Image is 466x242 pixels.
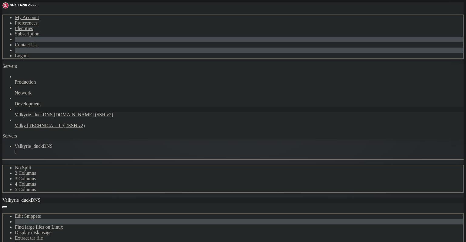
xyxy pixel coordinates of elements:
a: Production [15,79,464,85]
span: Network [15,90,32,95]
span: Valkyrie_duckDNS [15,144,52,149]
a: 5 Columns [15,187,36,192]
div: Servers [2,133,464,139]
a: No Split [15,165,31,170]
a: Logout [15,53,29,58]
a: Servers [2,64,41,69]
li: Valkyrie_duckDNS [DOMAIN_NAME] (SSH v2) [15,107,464,118]
a: My Account [15,15,39,20]
a: Network [15,90,464,96]
span: Development [15,101,41,106]
li: Production [15,74,464,85]
a: 2 Columns [15,171,36,176]
li: Valky [TECHNICAL_ID] (SSH v2) [15,118,464,128]
li: Network [15,85,464,96]
x-row: Connecting [DOMAIN_NAME]... [2,2,387,8]
a: Valkyrie_duckDNS [15,144,464,154]
span: Valky [15,123,26,128]
a: Development [15,101,464,107]
a:  [15,149,464,154]
span: Valkyrie_duckDNS [2,197,40,203]
span: Production [15,79,36,85]
a: Find large files on Linux [15,224,63,230]
span: Servers [2,64,17,69]
a: Extract tar file [15,235,43,240]
a: Contact Us [15,42,37,47]
a: Edit Snippets [15,214,41,219]
span: [TECHNICAL_ID] (SSH v2) [27,123,85,128]
a: 4 Columns [15,181,36,187]
a: Preferences [15,20,38,25]
a: Display disk usage [15,230,52,235]
a: Subscription [15,31,39,36]
a: 3 Columns [15,176,36,181]
span: [DOMAIN_NAME] (SSH v2) [54,112,113,117]
div: (0, 1) [2,8,5,13]
a: Valky [TECHNICAL_ID] (SSH v2) [15,123,464,128]
span: Valkyrie_duckDNS [15,112,52,117]
img: Shellngn [2,2,37,8]
a: Valkyrie_duckDNS [DOMAIN_NAME] (SSH v2) [15,112,464,118]
li: Development [15,96,464,107]
a: Identities [15,26,33,31]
